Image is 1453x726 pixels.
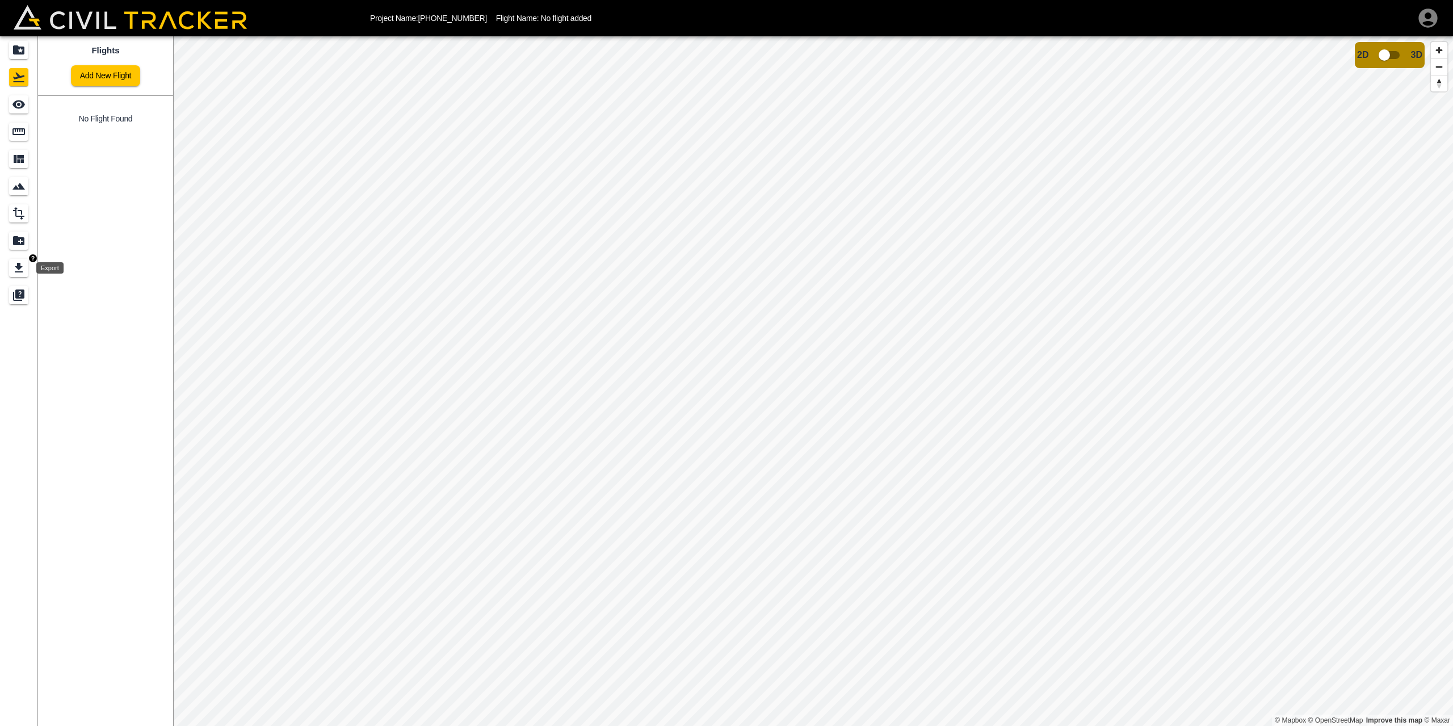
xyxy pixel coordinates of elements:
button: Reset bearing to north [1431,75,1447,91]
a: Maxar [1424,716,1450,724]
span: 3D [1411,50,1422,60]
canvas: Map [173,36,1453,726]
a: OpenStreetMap [1308,716,1363,724]
div: Export [36,262,64,274]
a: Mapbox [1275,716,1306,724]
span: 2D [1357,50,1368,60]
p: Flight Name: No flight added [496,14,591,23]
button: Zoom in [1431,42,1447,58]
button: Zoom out [1431,58,1447,75]
a: Map feedback [1366,716,1422,724]
p: Project Name: [PHONE_NUMBER] [370,14,487,23]
img: Civil Tracker [14,5,247,29]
